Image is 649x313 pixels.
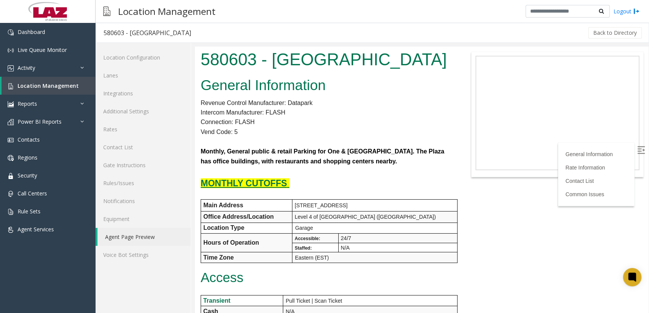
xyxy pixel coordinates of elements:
[8,193,64,199] b: Hours of Operation
[588,27,642,39] button: Back to Directory
[18,82,79,89] span: Location Management
[100,156,153,162] span: [STREET_ADDRESS]
[100,167,241,173] span: Level 4 of [GEOGRAPHIC_DATA] ([GEOGRAPHIC_DATA])
[18,46,67,53] span: Live Queue Monitor
[96,210,191,228] a: Equipment
[97,228,191,246] a: Agent Page Preview
[146,189,156,195] span: 24/7
[8,208,39,214] b: Time Zone
[146,198,155,204] span: N/A
[8,83,14,89] img: 'icon'
[100,189,125,195] span: Accessible:
[6,1,259,25] h1: 580603 - [GEOGRAPHIC_DATA]
[8,29,14,35] img: 'icon'
[18,154,37,161] span: Regions
[100,199,117,204] span: Staffed:
[96,192,191,210] a: Notifications
[18,190,47,197] span: Call Centers
[8,227,14,233] img: 'icon'
[370,105,418,111] a: General Information
[8,47,14,53] img: 'icon'
[18,118,62,125] span: Power BI Reports
[8,65,14,71] img: 'icon'
[6,61,259,71] p: Intercom Manufacturer: FLASH
[6,53,118,60] span: Revenue Control Manufacturer: Datapark
[103,2,110,21] img: pageIcon
[18,172,37,179] span: Security
[8,155,14,161] img: 'icon'
[370,131,399,137] a: Contact List
[96,138,191,156] a: Contact List
[8,155,48,162] b: Main Address
[8,191,14,197] img: 'icon'
[114,2,219,21] h3: Location Management
[18,100,37,107] span: Reports
[8,101,14,107] img: 'icon'
[18,64,35,71] span: Activity
[2,77,96,95] a: Location Management
[104,28,191,38] div: 580603 - [GEOGRAPHIC_DATA]
[91,251,147,257] span: Pull Ticket | Scan Ticket
[6,29,259,49] h2: General Information
[100,178,118,184] span: Garage
[442,100,450,107] img: Open/Close Sidebar Menu
[18,208,41,215] span: Rule Sets
[96,174,191,192] a: Rules/Issues
[8,173,14,179] img: 'icon'
[8,178,49,184] b: Location Type
[8,209,14,215] img: 'icon'
[18,136,40,143] span: Contacts
[613,7,639,15] a: Logout
[96,246,191,264] a: Voice Bot Settings
[18,28,45,35] span: Dashboard
[6,224,49,238] span: Access
[96,84,191,102] a: Integrations
[91,262,99,268] span: N/A
[8,167,79,173] b: Office Address/Location
[370,145,409,151] a: Common Issues
[370,118,410,124] a: Rate Information
[8,137,14,143] img: 'icon'
[96,48,191,66] a: Location Configuration
[96,120,191,138] a: Rates
[6,81,259,90] p: Vend Code: 5
[96,102,191,120] a: Additional Settings
[6,132,92,142] a: MONTHLY CUTOFFS
[8,251,36,257] span: Transient
[96,156,191,174] a: Gate Instructions
[6,102,249,118] span: Monthly, General public & retail Parking for One & [GEOGRAPHIC_DATA]. The Plaza has office buildi...
[18,226,54,233] span: Agent Services
[633,7,639,15] img: logout
[96,66,191,84] a: Lanes
[8,261,23,268] span: Cash
[100,208,134,214] span: Eastern (EST)
[8,119,14,125] img: 'icon'
[6,71,259,81] p: Connection: FLASH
